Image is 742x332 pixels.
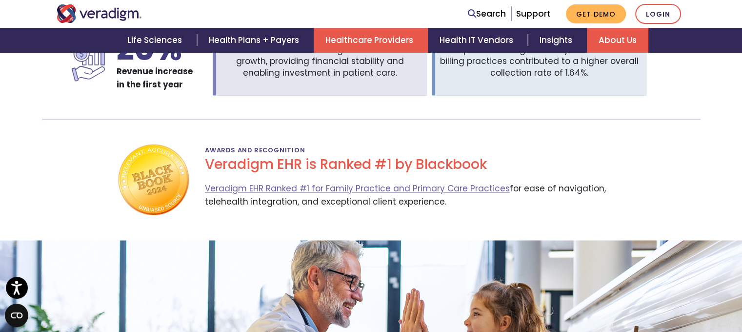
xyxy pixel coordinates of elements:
button: Open CMP widget [5,304,28,327]
a: About Us [587,28,648,53]
img: icon-revenue-increase.svg [70,34,109,91]
a: Login [635,4,681,24]
span: Awards and Recognition [205,142,305,158]
h2: Veradigm EHR is Ranked #1 by Blackbook [205,156,626,173]
a: Health Plans + Payers [197,28,314,53]
img: Veradigm logo [57,4,142,23]
a: Support [516,8,550,20]
span: Revenue increase in the first year [117,65,193,90]
a: Life Sciences [116,28,197,53]
a: Health IT Vendors [428,28,528,53]
a: Search [468,7,506,21]
a: Healthcare Providers [314,28,428,53]
a: Veradigm EHR Ranked #1 for Family Practice and Primary Care Practices [205,183,510,194]
span: The collaboration led to significant revenue growth, providing financial stability and enabling i... [227,44,412,79]
a: Insights [528,28,587,53]
span: Improved coding accuracy and efficient billing practices contributed to a higher overall collecti... [440,44,639,79]
span: for ease of navigation, telehealth integration, and exceptional client experience. [205,181,626,217]
img: blackbook-ranking-2024.png [116,143,189,217]
a: Get Demo [566,4,626,23]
